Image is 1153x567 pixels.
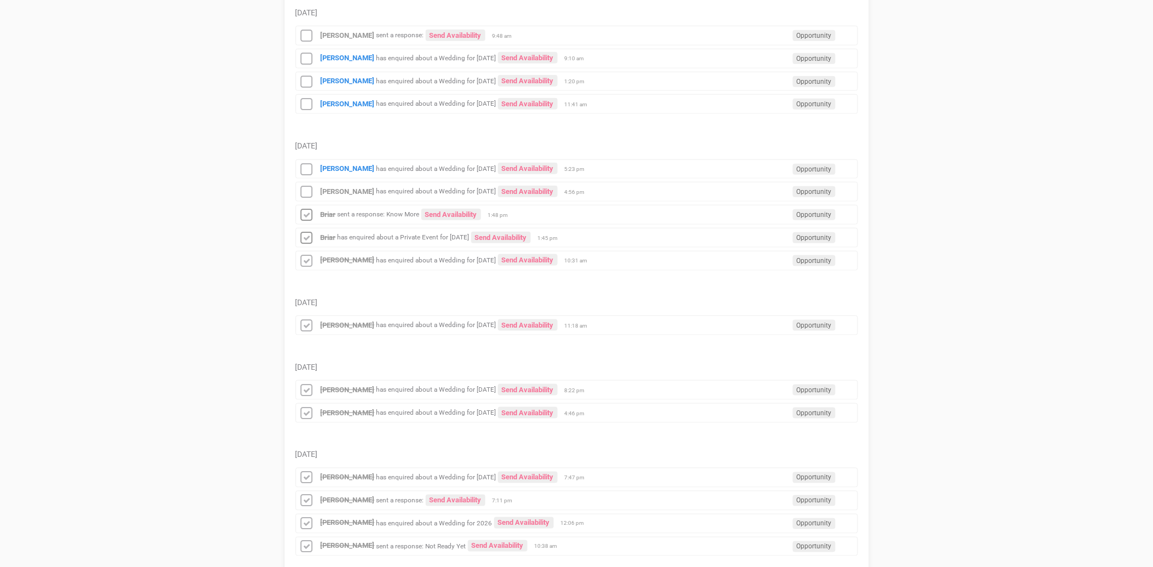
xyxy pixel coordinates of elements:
span: Opportunity [793,209,836,220]
span: 4:56 pm [565,188,592,196]
small: has enquired about a Wedding for [DATE] [376,100,496,108]
span: 11:18 am [565,322,592,330]
a: Send Availability [421,209,481,220]
a: Send Availability [498,407,558,419]
span: 9:10 am [565,55,592,62]
a: Send Availability [498,52,558,64]
span: 7:11 pm [493,497,520,505]
a: [PERSON_NAME] [321,496,375,505]
span: Opportunity [793,186,836,197]
small: has enquired about a Wedding for [DATE] [376,77,496,85]
small: has enquired about a Wedding for [DATE] [376,256,496,264]
small: has enquired about a Wedding for [DATE] [376,386,496,394]
a: Briar [321,233,336,242]
a: Send Availability [494,517,554,529]
small: sent a response: [376,32,424,39]
a: Send Availability [498,472,558,483]
span: Opportunity [793,495,836,506]
span: 5:23 pm [565,165,592,173]
small: sent a response: Know More [338,211,420,219]
span: 9:48 am [493,32,520,40]
h5: [DATE] [296,299,858,307]
a: Send Availability [468,540,528,552]
small: has enquired about a Private Event for [DATE] [338,234,470,242]
a: [PERSON_NAME] [321,519,375,527]
small: has enquired about a Wedding for [DATE] [376,322,496,329]
span: Opportunity [793,53,836,64]
span: Opportunity [793,320,836,331]
a: [PERSON_NAME] [321,473,375,482]
span: 1:20 pm [565,78,592,85]
a: Send Availability [498,186,558,197]
span: Opportunity [793,30,836,41]
a: [PERSON_NAME] [321,256,375,264]
a: [PERSON_NAME] [321,542,375,550]
span: Opportunity [793,99,836,110]
a: [PERSON_NAME] [321,187,375,196]
a: [PERSON_NAME] [321,77,375,85]
small: has enquired about a Wedding for [DATE] [376,409,496,417]
a: [PERSON_NAME] [321,100,375,108]
span: 10:38 am [535,543,562,551]
a: Briar [321,210,336,219]
span: 12:06 pm [561,520,588,528]
a: Send Availability [498,98,558,110]
a: [PERSON_NAME] [321,409,375,417]
span: Opportunity [793,232,836,243]
span: Opportunity [793,541,836,552]
h5: [DATE] [296,9,858,17]
a: [PERSON_NAME] [321,386,375,394]
a: Send Availability [498,254,558,266]
span: 8:22 pm [565,387,592,394]
a: Send Availability [471,232,531,243]
a: [PERSON_NAME] [321,321,375,329]
span: Opportunity [793,518,836,529]
a: Send Availability [498,384,558,396]
small: sent a response: Not Ready Yet [376,542,466,550]
h5: [DATE] [296,451,858,459]
span: 1:48 pm [488,211,515,219]
a: Send Availability [498,319,558,331]
small: has enquired about a Wedding for [DATE] [376,474,496,482]
span: Opportunity [793,164,836,175]
span: Opportunity [793,408,836,419]
small: sent a response: [376,497,424,505]
span: 7:47 pm [565,474,592,482]
h5: [DATE] [296,363,858,371]
a: [PERSON_NAME] [321,31,375,39]
span: Opportunity [793,76,836,87]
small: has enquired about a Wedding for [DATE] [376,54,496,62]
span: 10:31 am [565,257,592,265]
small: has enquired about a Wedding for 2026 [376,519,493,527]
a: Send Availability [426,495,485,506]
a: [PERSON_NAME] [321,54,375,62]
span: 11:41 am [565,101,592,108]
small: has enquired about a Wedding for [DATE] [376,188,496,196]
small: has enquired about a Wedding for [DATE] [376,165,496,173]
a: [PERSON_NAME] [321,164,375,173]
span: Opportunity [793,385,836,396]
a: Send Availability [498,75,558,87]
span: Opportunity [793,255,836,266]
a: Send Availability [426,30,485,41]
a: Send Availability [498,163,558,174]
h5: [DATE] [296,142,858,150]
span: 1:45 pm [538,234,565,242]
span: 4:46 pm [565,410,592,417]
